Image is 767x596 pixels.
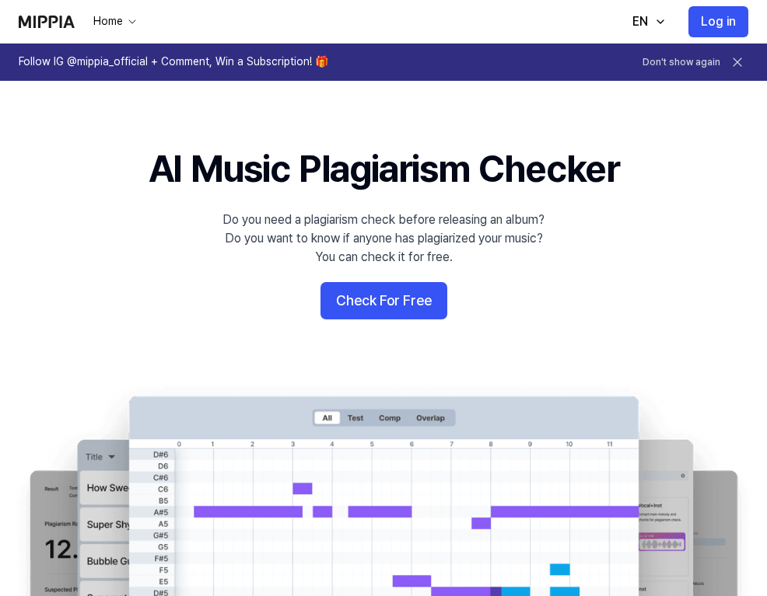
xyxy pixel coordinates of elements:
[149,143,619,195] h1: AI Music Plagiarism Checker
[222,211,545,267] div: Do you need a plagiarism check before releasing an album? Do you want to know if anyone has plagi...
[320,282,447,319] button: Check For Free
[90,14,138,30] button: Home
[629,12,651,31] div: EN
[688,6,748,37] button: Log in
[90,14,126,30] div: Home
[617,6,676,37] button: EN
[19,54,328,70] h1: Follow IG @mippia_official + Comment, Win a Subscription! 🎁
[19,16,75,28] img: logo
[643,56,720,69] button: Don't show again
